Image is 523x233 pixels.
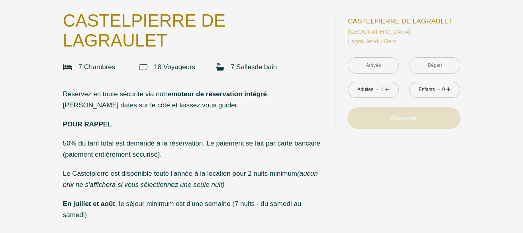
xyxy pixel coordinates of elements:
[63,138,324,160] p: 50% du tarif total est demandé à la réservation. Le paiement se fait par carte bancaire (paiement...
[78,62,116,73] p: 7 Chambre
[409,58,460,73] input: Départ
[441,86,445,93] div: 0
[63,200,115,208] strong: ​En juillet et août
[357,86,373,93] div: Adultes
[112,63,116,71] span: s
[350,113,458,123] p: Réserver
[63,120,112,128] strong: POUR RAPPEL
[376,83,378,96] a: -
[63,89,324,111] p: Réservez en toute sécurité via notre . [PERSON_NAME] dates sur le côté et laissez vous guider.
[251,63,255,71] span: s
[63,168,324,190] p: Le Castelpierre est disponible toute l'année à la location pour 2 nuits minimum
[154,62,195,73] p: 18 Voyageur
[419,86,435,93] div: Enfants
[348,27,460,46] p: Lagraulet-du-Gers
[63,11,324,50] p: CASTELPIERRE DE LAGRAULET
[348,107,460,129] button: Réserver
[437,83,440,96] a: -
[348,16,460,27] p: CASTELPIERRE DE LAGRAULET
[446,83,451,96] a: +
[380,86,384,93] div: 1
[192,63,196,71] span: s
[348,27,460,37] span: [GEOGRAPHIC_DATA],
[139,63,147,71] img: guests
[171,90,267,98] strong: moteur de réservation intégré
[348,58,398,73] input: Arrivée
[384,83,389,96] a: +
[63,198,324,221] p: , le séjour minimum est d'une semaine (7 nuits - du samedi au samedi)​
[231,62,277,73] p: 7 Salle de bain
